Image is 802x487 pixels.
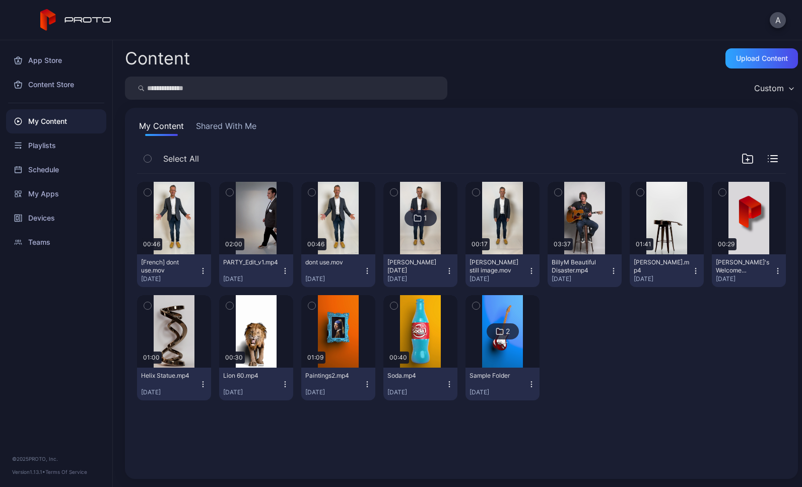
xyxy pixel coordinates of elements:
div: [DATE] [305,275,363,283]
a: App Store [6,48,106,73]
div: Content [125,50,190,67]
div: BillyM Silhouette.mp4 [634,258,689,274]
div: [DATE] [305,388,363,396]
div: Lion 60.mp4 [223,372,279,380]
button: [French] dont use.mov[DATE] [137,254,211,287]
button: [PERSON_NAME].mp4[DATE] [630,254,704,287]
a: Schedule [6,158,106,182]
button: dont use.mov[DATE] [301,254,375,287]
a: My Content [6,109,106,133]
div: Custom [754,83,784,93]
a: Terms Of Service [45,469,87,475]
div: Upload Content [736,54,788,62]
div: David's Welcome Video.mp4 [716,258,771,274]
div: Joel still image.mov [470,258,525,274]
button: Helix Statue.mp4[DATE] [137,368,211,400]
div: Sample Folder [470,372,525,380]
div: [DATE] [223,388,281,396]
div: [DATE] [470,388,527,396]
span: Version 1.13.1 • [12,469,45,475]
div: [DATE] [552,275,610,283]
span: Select All [163,153,199,165]
a: My Apps [6,182,106,206]
div: 2 [506,327,510,336]
div: [DATE] [141,275,199,283]
button: PARTY_Edit_v1.mp4[DATE] [219,254,293,287]
div: [DATE] [223,275,281,283]
div: Joel 11/21/2024 [387,258,443,274]
div: © 2025 PROTO, Inc. [12,455,100,463]
button: Sample Folder[DATE] [465,368,540,400]
button: Custom [749,77,798,100]
div: BillyM Beautiful Disaster.mp4 [552,258,607,274]
div: [DATE] [141,388,199,396]
button: Paintings2.mp4[DATE] [301,368,375,400]
div: Soda.mp4 [387,372,443,380]
button: [PERSON_NAME] [DATE][DATE] [383,254,457,287]
a: Playlists [6,133,106,158]
a: Content Store [6,73,106,97]
div: [French] dont use.mov [141,258,196,274]
button: Soda.mp4[DATE] [383,368,457,400]
div: [DATE] [634,275,692,283]
div: [DATE] [387,388,445,396]
button: My Content [137,120,186,136]
div: Paintings2.mp4 [305,372,361,380]
button: Upload Content [725,48,798,68]
a: Teams [6,230,106,254]
div: PARTY_Edit_v1.mp4 [223,258,279,266]
a: Devices [6,206,106,230]
button: BillyM Beautiful Disaster.mp4[DATE] [548,254,622,287]
button: A [770,12,786,28]
div: dont use.mov [305,258,361,266]
div: [DATE] [716,275,774,283]
div: Helix Statue.mp4 [141,372,196,380]
button: Shared With Me [194,120,258,136]
button: [PERSON_NAME]'s Welcome Video.mp4[DATE] [712,254,786,287]
div: [DATE] [470,275,527,283]
div: 1 [424,214,427,223]
div: [DATE] [387,275,445,283]
button: [PERSON_NAME] still image.mov[DATE] [465,254,540,287]
button: Lion 60.mp4[DATE] [219,368,293,400]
